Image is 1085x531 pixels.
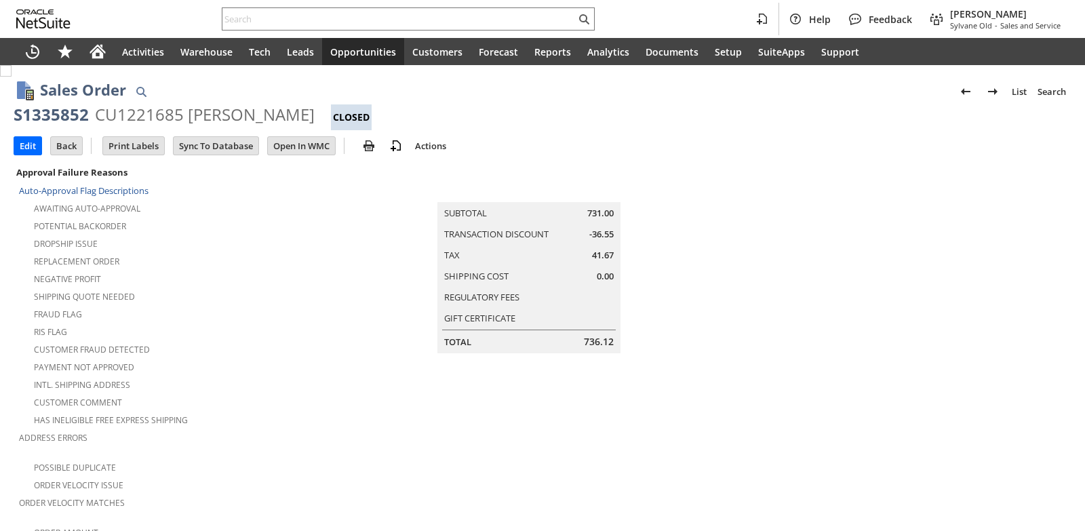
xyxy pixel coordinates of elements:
[444,336,471,348] a: Total
[34,479,123,491] a: Order Velocity Issue
[34,256,119,267] a: Replacement Order
[122,45,164,58] span: Activities
[16,9,71,28] svg: logo
[995,20,998,31] span: -
[114,38,172,65] a: Activities
[592,249,614,262] span: 41.67
[950,7,1061,20] span: [PERSON_NAME]
[34,291,135,302] a: Shipping Quote Needed
[809,13,831,26] span: Help
[249,45,271,58] span: Tech
[534,45,571,58] span: Reports
[16,38,49,65] a: Recent Records
[172,38,241,65] a: Warehouse
[34,309,82,320] a: Fraud Flag
[34,273,101,285] a: Negative Profit
[437,180,620,202] caption: Summary
[597,270,614,283] span: 0.00
[813,38,867,65] a: Support
[241,38,279,65] a: Tech
[19,184,149,197] a: Auto-Approval Flag Descriptions
[34,397,122,408] a: Customer Comment
[95,104,315,125] div: CU1221685 [PERSON_NAME]
[90,43,106,60] svg: Home
[715,45,742,58] span: Setup
[34,344,150,355] a: Customer Fraud Detected
[57,43,73,60] svg: Shortcuts
[1006,81,1032,102] a: List
[576,11,592,27] svg: Search
[758,45,805,58] span: SuiteApps
[287,45,314,58] span: Leads
[81,38,114,65] a: Home
[133,83,149,100] img: Quick Find
[985,83,1001,100] img: Next
[34,203,140,214] a: Awaiting Auto-Approval
[471,38,526,65] a: Forecast
[14,137,41,155] input: Edit
[14,163,347,181] div: Approval Failure Reasons
[444,312,515,324] a: Gift Certificate
[361,138,377,154] img: print.svg
[51,137,82,155] input: Back
[40,79,126,101] h1: Sales Order
[34,326,67,338] a: RIS flag
[444,291,519,303] a: Regulatory Fees
[24,43,41,60] svg: Recent Records
[750,38,813,65] a: SuiteApps
[589,228,614,241] span: -36.55
[34,220,126,232] a: Potential Backorder
[646,45,698,58] span: Documents
[180,45,233,58] span: Warehouse
[1032,81,1071,102] a: Search
[821,45,859,58] span: Support
[587,45,629,58] span: Analytics
[330,45,396,58] span: Opportunities
[322,38,404,65] a: Opportunities
[388,138,404,154] img: add-record.svg
[958,83,974,100] img: Previous
[34,361,134,373] a: Payment not approved
[579,38,637,65] a: Analytics
[34,462,116,473] a: Possible Duplicate
[869,13,912,26] span: Feedback
[34,414,188,426] a: Has Ineligible Free Express Shipping
[526,38,579,65] a: Reports
[444,207,487,219] a: Subtotal
[410,140,452,152] a: Actions
[444,270,509,282] a: Shipping Cost
[222,11,576,27] input: Search
[412,45,462,58] span: Customers
[279,38,322,65] a: Leads
[34,238,98,250] a: Dropship Issue
[174,137,258,155] input: Sync To Database
[707,38,750,65] a: Setup
[331,104,372,130] div: Closed
[479,45,518,58] span: Forecast
[444,249,460,261] a: Tax
[103,137,164,155] input: Print Labels
[584,335,614,349] span: 736.12
[268,137,335,155] input: Open In WMC
[950,20,992,31] span: Sylvane Old
[34,379,130,391] a: Intl. Shipping Address
[19,432,87,444] a: Address Errors
[404,38,471,65] a: Customers
[637,38,707,65] a: Documents
[19,497,125,509] a: Order Velocity Matches
[1000,20,1061,31] span: Sales and Service
[14,104,89,125] div: S1335852
[49,38,81,65] div: Shortcuts
[444,228,549,240] a: Transaction Discount
[587,207,614,220] span: 731.00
